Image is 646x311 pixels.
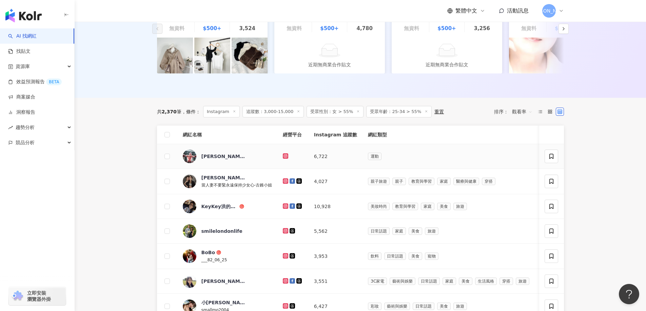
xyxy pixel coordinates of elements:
[183,150,272,163] a: KOL Avatar[PERSON_NAME]
[201,183,272,187] span: 當人妻不要緊永遠保持少女心-古錐小姐
[201,258,227,262] span: ___82_06_25
[183,150,196,163] img: KOL Avatar
[5,9,42,22] img: logo
[162,109,177,114] span: 2,370
[183,224,196,238] img: KOL Avatar
[384,303,410,310] span: 藝術與娛樂
[512,106,532,117] span: 觀看率
[368,252,381,260] span: 飲料
[242,106,304,117] span: 追蹤數：3,000-15,000
[494,106,536,117] div: 排序：
[482,178,495,185] span: 穿搭
[368,303,381,310] span: 彩妝
[421,203,434,210] span: 家庭
[509,0,620,111] img: post-image
[16,120,35,135] span: 趨勢分析
[392,227,406,235] span: 家庭
[453,303,467,310] span: 旅遊
[309,219,363,244] td: 5,562
[384,252,406,260] span: 日常話題
[459,277,472,285] span: 美食
[8,125,13,130] span: rise
[181,109,200,114] span: 條件 ：
[239,25,255,32] div: 3,524
[425,252,438,260] span: 寵物
[409,252,422,260] span: 美食
[529,7,568,15] span: [PERSON_NAME]
[426,61,468,68] div: 近期無商業合作貼文
[201,278,246,285] div: [PERSON_NAME]媽咪愛漂亮
[434,109,444,114] div: 重置
[8,109,35,116] a: 洞察報告
[437,303,451,310] span: 美食
[287,25,302,32] div: 無資料
[277,126,309,144] th: 經營平台
[11,291,24,302] img: chrome extension
[183,274,196,288] img: KOL Avatar
[157,109,181,114] div: 共 筆
[392,178,406,185] span: 親子
[27,290,51,302] span: 立即安裝 瀏覽器外掛
[555,25,573,32] div: $500+
[307,106,364,117] span: 受眾性別：女 > 55%
[201,299,246,306] div: 小[PERSON_NAME]
[201,203,238,210] div: KeyKey洪的港台日常
[437,178,451,185] span: 家庭
[366,106,432,117] span: 受眾年齡：25-34 > 55%
[309,194,363,219] td: 10,928
[363,126,537,144] th: 網紅類型
[309,126,363,144] th: Instagram 追蹤數
[425,227,438,235] span: 旅遊
[309,169,363,194] td: 4,027
[201,228,242,235] div: smilelondonlife
[183,249,272,263] a: KOL AvatarBoBo___82_06_25
[443,277,456,285] span: 家庭
[474,25,490,32] div: 3,256
[183,174,272,188] a: KOL Avatar[PERSON_NAME]當人妻不要緊永遠保持少女心-古錐小姐
[183,200,272,213] a: KOL AvatarKeyKey洪的港台日常
[309,244,363,269] td: 3,953
[16,135,35,150] span: 競品分析
[453,203,467,210] span: 旅遊
[309,144,363,169] td: 6,722
[169,25,184,32] div: 無資料
[183,274,272,288] a: KOL Avatar[PERSON_NAME]媽咪愛漂亮
[201,153,246,160] div: [PERSON_NAME]
[201,174,246,181] div: [PERSON_NAME]
[309,269,363,294] td: 3,551
[453,178,479,185] span: 醫療與健康
[8,33,37,40] a: searchAI 找網紅
[356,25,372,32] div: 4,780
[475,277,497,285] span: 生活風格
[507,7,529,14] span: 活動訊息
[619,284,639,304] iframe: Help Scout Beacon - Open
[368,153,381,160] span: 運動
[418,277,440,285] span: 日常話題
[368,178,390,185] span: 親子旅遊
[437,25,456,32] div: $500+
[9,287,66,305] a: chrome extension立即安裝 瀏覽器外掛
[516,277,529,285] span: 旅遊
[201,249,215,256] div: BoBo
[8,48,31,55] a: 找貼文
[232,38,268,73] img: post-image
[409,227,422,235] span: 美食
[8,79,62,85] a: 效益預測報告BETA
[521,25,536,32] div: 無資料
[437,203,451,210] span: 美食
[368,227,390,235] span: 日常話題
[183,175,196,188] img: KOL Avatar
[390,277,415,285] span: 藝術與娛樂
[183,224,272,238] a: KOL Avatarsmilelondonlife
[308,61,351,68] div: 近期無商業合作貼文
[413,303,434,310] span: 日常話題
[157,38,193,73] img: post-image
[183,249,196,263] img: KOL Avatar
[183,200,196,213] img: KOL Avatar
[320,25,338,32] div: $500+
[368,277,387,285] span: 3C家電
[177,126,277,144] th: 網紅名稱
[455,7,477,15] span: 繁體中文
[392,203,418,210] span: 教育與學習
[203,25,221,32] div: $500+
